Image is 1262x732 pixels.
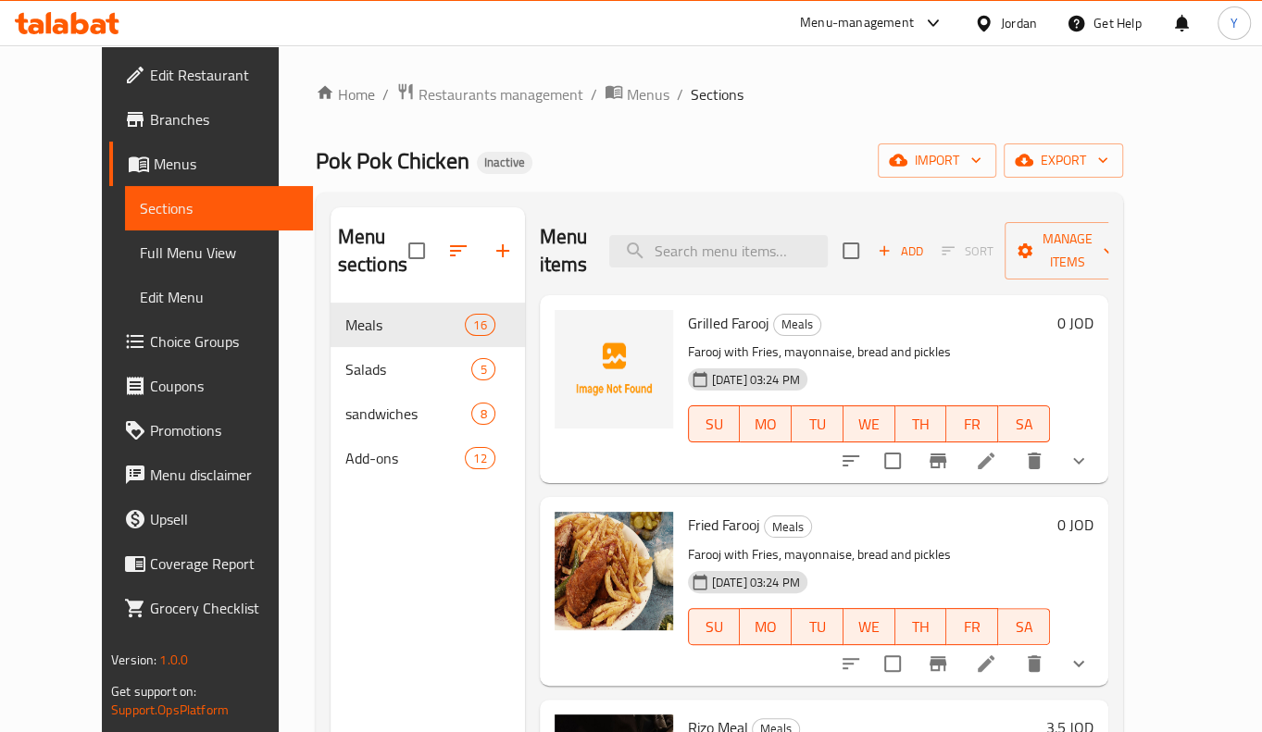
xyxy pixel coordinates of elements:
[829,641,873,686] button: sort-choices
[109,97,313,142] a: Branches
[382,83,389,105] li: /
[1056,439,1101,483] button: show more
[747,411,784,438] span: MO
[338,223,408,279] h2: Menu sections
[1006,411,1043,438] span: SA
[345,403,472,425] span: sandwiches
[792,405,843,442] button: TU
[975,450,997,472] a: Edit menu item
[895,405,947,442] button: TH
[109,497,313,541] a: Upsell
[691,83,743,105] span: Sections
[895,608,947,645] button: TH
[109,142,313,186] a: Menus
[609,235,828,267] input: search
[331,391,525,436] div: sandwiches8
[916,439,960,483] button: Branch-specific-item
[331,436,525,480] div: Add-ons12
[591,83,597,105] li: /
[875,241,925,262] span: Add
[397,231,436,270] span: Select all sections
[688,341,1050,364] p: Farooj with Fries, mayonnaise, bread and pickles
[331,303,525,347] div: Meals16
[1018,149,1108,172] span: export
[800,12,914,34] div: Menu-management
[903,614,940,640] span: TH
[345,314,466,336] div: Meals
[466,316,494,334] span: 16
[829,439,873,483] button: sort-choices
[150,330,298,353] span: Choice Groups
[799,411,836,438] span: TU
[1012,641,1056,686] button: delete
[331,347,525,391] div: Salads5
[946,405,998,442] button: FR
[1056,641,1101,686] button: show more
[125,275,313,319] a: Edit Menu
[1004,143,1123,178] button: export
[472,405,494,423] span: 8
[150,375,298,397] span: Coupons
[1231,13,1238,33] span: Y
[696,614,733,640] span: SU
[465,447,494,469] div: items
[150,419,298,441] span: Promotions
[946,608,998,645] button: FR
[774,314,820,335] span: Meals
[764,515,812,538] div: Meals
[154,153,298,175] span: Menus
[109,453,313,497] a: Menu disclaimer
[345,358,472,380] span: Salads
[851,411,888,438] span: WE
[1005,222,1129,279] button: Manage items
[109,319,313,364] a: Choice Groups
[540,223,588,279] h2: Menu items
[873,441,912,480] span: Select to update
[873,644,912,683] span: Select to update
[345,447,466,469] span: Add-ons
[688,543,1050,566] p: Farooj with Fries, mayonnaise, bread and pickles
[851,614,888,640] span: WE
[998,608,1050,645] button: SA
[975,652,997,675] a: Edit menu item
[747,614,784,640] span: MO
[799,614,836,640] span: TU
[125,230,313,275] a: Full Menu View
[688,608,741,645] button: SU
[1012,439,1056,483] button: delete
[316,140,469,181] span: Pok Pok Chicken
[465,314,494,336] div: items
[740,608,792,645] button: MO
[477,152,532,174] div: Inactive
[111,698,229,722] a: Support.OpsPlatform
[916,641,960,686] button: Branch-specific-item
[140,286,298,308] span: Edit Menu
[1057,310,1093,336] h6: 0 JOD
[481,229,525,273] button: Add section
[1068,652,1090,675] svg: Show Choices
[1001,13,1037,33] div: Jordan
[765,516,811,538] span: Meals
[555,310,673,428] img: Grilled Farooj
[1019,228,1114,274] span: Manage items
[831,231,870,270] span: Select section
[688,309,769,337] span: Grilled Farooj
[331,295,525,488] nav: Menu sections
[705,574,807,591] span: [DATE] 03:24 PM
[150,64,298,86] span: Edit Restaurant
[688,405,741,442] button: SU
[477,155,532,170] span: Inactive
[773,314,821,336] div: Meals
[109,364,313,408] a: Coupons
[436,229,481,273] span: Sort sections
[843,608,895,645] button: WE
[843,405,895,442] button: WE
[1068,450,1090,472] svg: Show Choices
[954,614,991,640] span: FR
[111,648,156,672] span: Version:
[870,237,930,266] button: Add
[150,464,298,486] span: Menu disclaimer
